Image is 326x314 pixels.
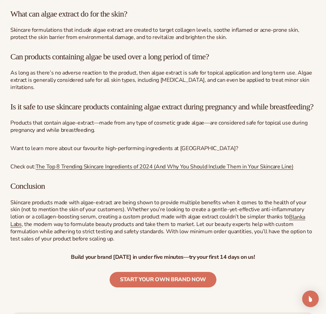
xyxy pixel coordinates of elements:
a: Start your own brand now [110,272,216,287]
a: Blanka Labs [10,213,305,228]
div: Open Intercom Messenger [302,291,319,307]
span: Check out: [10,163,36,170]
span: Conclusion [10,181,45,190]
span: Skincare formulations that include algae extract are created to target collagen levels, soothe in... [10,26,299,41]
span: Can products containing algae be used over a long period of time? [10,52,209,61]
span: . [94,126,95,134]
span: Products that contain algae-extract—made from any type of cosmetic grade algae—are considered saf... [10,119,307,134]
span: Is it safe to use skincare products containing algae extract during pregnancy and while breastfee... [10,102,313,111]
strong: Build your brand [DATE] in under five minutes—try your first 14 days on us! [71,253,255,261]
span: As long as there’s no adverse reaction to the product, then algae extract is safe for topical app... [10,69,312,91]
a: The Top 8 Trending Skincare Ingredients of 2024 (And Why You Should Include Them in Your Skincare... [36,163,294,170]
span: Want to learn more about our favourite high-performing ingredients at [GEOGRAPHIC_DATA]? [10,145,238,152]
span: , the modern way to formulate beauty products and take them to market. Let our beauty experts hel... [10,220,312,243]
span: What can algae extract do for the skin? [10,9,127,18]
span: Skincare products made with algae-extract are being shown to provide multiple benefits when it co... [10,199,307,221]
